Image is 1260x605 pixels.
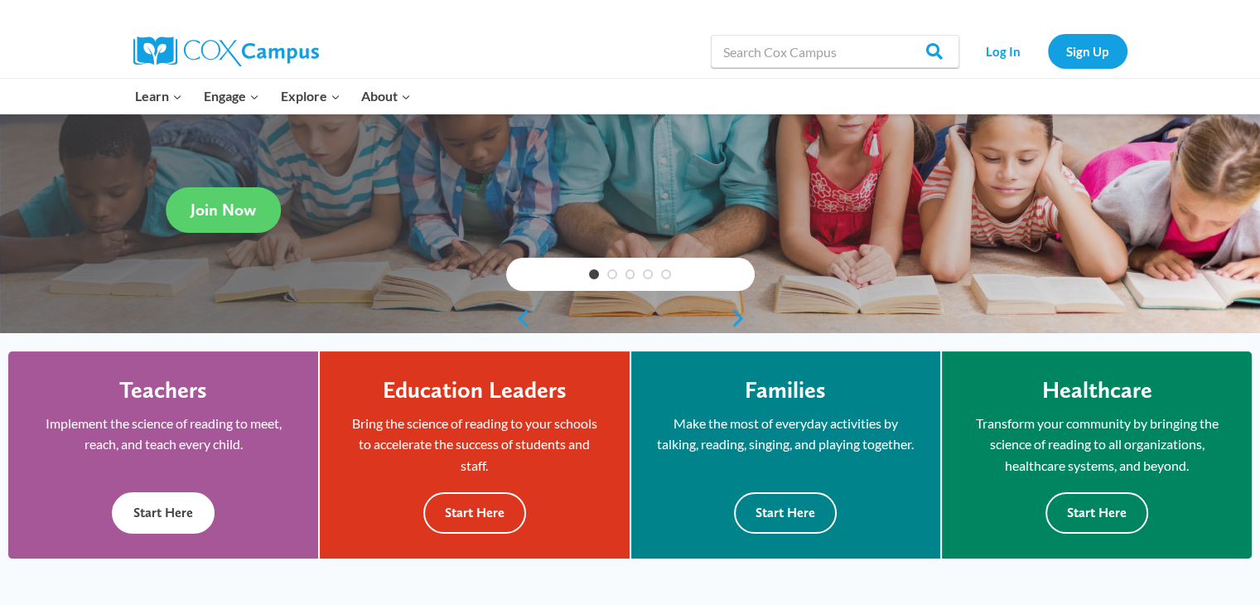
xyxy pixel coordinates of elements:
[133,36,319,66] img: Cox Campus
[734,492,837,533] button: Start Here
[711,35,959,68] input: Search Cox Campus
[625,269,635,279] a: 3
[968,34,1127,68] nav: Secondary Navigation
[112,492,215,533] button: Start Here
[607,269,617,279] a: 2
[968,34,1040,68] a: Log In
[119,376,207,404] h4: Teachers
[270,79,351,114] button: Child menu of Explore
[125,79,194,114] button: Child menu of Learn
[656,413,915,455] p: Make the most of everyday activities by talking, reading, singing, and playing together.
[730,308,755,328] a: next
[125,79,422,114] nav: Primary Navigation
[631,351,940,559] a: Families Make the most of everyday activities by talking, reading, singing, and playing together....
[193,79,270,114] button: Child menu of Engage
[506,308,531,328] a: previous
[1045,492,1148,533] button: Start Here
[1041,376,1151,404] h4: Healthcare
[166,187,281,233] a: Join Now
[345,413,604,477] p: Bring the science of reading to your schools to accelerate the success of students and staff.
[383,376,567,404] h4: Education Leaders
[643,269,653,279] a: 4
[506,302,755,335] div: content slider buttons
[942,351,1252,559] a: Healthcare Transform your community by bringing the science of reading to all organizations, heal...
[350,79,422,114] button: Child menu of About
[745,376,826,404] h4: Families
[967,413,1227,477] p: Transform your community by bringing the science of reading to all organizations, healthcare syst...
[1048,34,1127,68] a: Sign Up
[33,413,293,455] p: Implement the science of reading to meet, reach, and teach every child.
[589,269,599,279] a: 1
[661,269,671,279] a: 5
[8,351,318,559] a: Teachers Implement the science of reading to meet, reach, and teach every child. Start Here
[423,492,526,533] button: Start Here
[191,200,256,220] span: Join Now
[320,351,629,559] a: Education Leaders Bring the science of reading to your schools to accelerate the success of stude...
